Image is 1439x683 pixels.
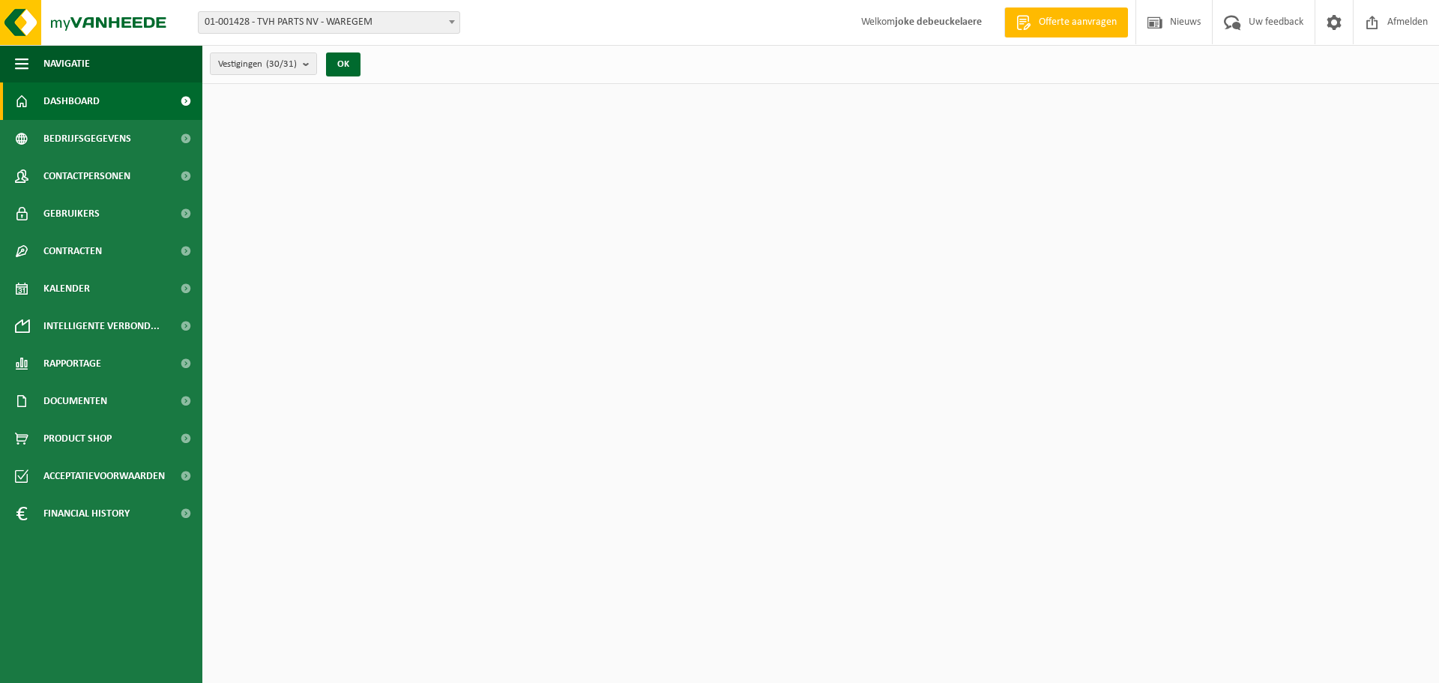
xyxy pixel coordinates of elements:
[43,270,90,307] span: Kalender
[43,457,165,495] span: Acceptatievoorwaarden
[199,12,459,33] span: 01-001428 - TVH PARTS NV - WAREGEM
[43,45,90,82] span: Navigatie
[210,52,317,75] button: Vestigingen(30/31)
[43,345,101,382] span: Rapportage
[43,120,131,157] span: Bedrijfsgegevens
[1004,7,1128,37] a: Offerte aanvragen
[43,195,100,232] span: Gebruikers
[895,16,982,28] strong: joke debeuckelaere
[218,53,297,76] span: Vestigingen
[1035,15,1120,30] span: Offerte aanvragen
[43,382,107,420] span: Documenten
[198,11,460,34] span: 01-001428 - TVH PARTS NV - WAREGEM
[326,52,360,76] button: OK
[43,232,102,270] span: Contracten
[43,420,112,457] span: Product Shop
[43,495,130,532] span: Financial History
[43,82,100,120] span: Dashboard
[266,59,297,69] count: (30/31)
[43,307,160,345] span: Intelligente verbond...
[43,157,130,195] span: Contactpersonen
